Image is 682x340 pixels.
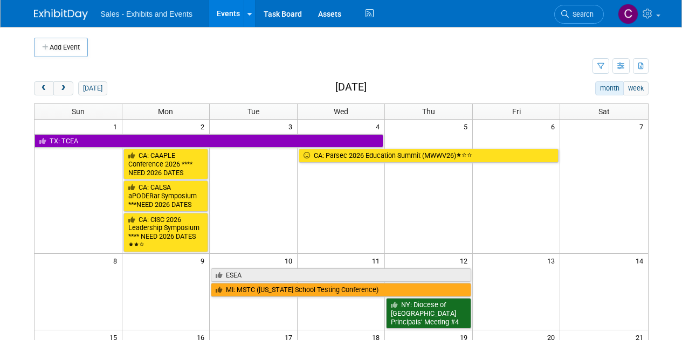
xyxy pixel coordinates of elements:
[512,107,521,116] span: Fri
[123,213,209,252] a: CA: CISC 2026 Leadership Symposium **** NEED 2026 DATES
[623,81,648,95] button: week
[123,181,209,211] a: CA: CALSA aPODERar Symposium ***NEED 2026 DATES
[335,81,367,93] h2: [DATE]
[53,81,73,95] button: next
[638,120,648,133] span: 7
[554,5,604,24] a: Search
[546,254,560,267] span: 13
[211,283,471,297] a: MI: MSTC ([US_STATE] School Testing Conference)
[199,120,209,133] span: 2
[334,107,348,116] span: Wed
[569,10,594,18] span: Search
[287,120,297,133] span: 3
[34,38,88,57] button: Add Event
[598,107,610,116] span: Sat
[72,107,85,116] span: Sun
[375,120,384,133] span: 4
[101,10,192,18] span: Sales - Exhibits and Events
[199,254,209,267] span: 9
[34,9,88,20] img: ExhibitDay
[211,268,471,282] a: ESEA
[618,4,638,24] img: Christine Lurz
[35,134,384,148] a: TX: TCEA
[112,254,122,267] span: 8
[550,120,560,133] span: 6
[422,107,435,116] span: Thu
[247,107,259,116] span: Tue
[463,120,472,133] span: 5
[459,254,472,267] span: 12
[595,81,624,95] button: month
[34,81,54,95] button: prev
[284,254,297,267] span: 10
[635,254,648,267] span: 14
[112,120,122,133] span: 1
[123,149,209,179] a: CA: CAAPLE Conference 2026 **** NEED 2026 DATES
[158,107,173,116] span: Mon
[78,81,107,95] button: [DATE]
[386,298,471,329] a: NY: Diocese of [GEOGRAPHIC_DATA] Principals’ Meeting #4
[371,254,384,267] span: 11
[299,149,559,163] a: CA: Parsec 2026 Education Summit (MWWV26)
